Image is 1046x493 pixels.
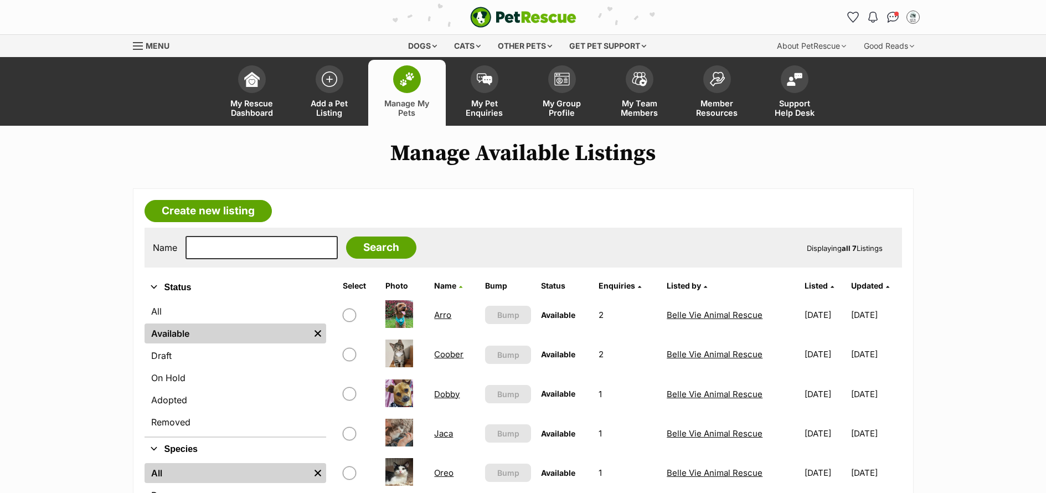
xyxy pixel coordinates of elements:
span: Manage My Pets [382,99,432,117]
img: pet-enquiries-icon-7e3ad2cf08bfb03b45e93fb7055b45f3efa6380592205ae92323e6603595dc1f.svg [477,73,492,85]
ul: Account quick links [844,8,922,26]
td: [DATE] [800,296,850,334]
div: About PetRescue [769,35,854,57]
div: Dogs [400,35,445,57]
a: Adopted [145,390,326,410]
span: Menu [146,41,169,50]
img: chat-41dd97257d64d25036548639549fe6c8038ab92f7586957e7f3b1b290dea8141.svg [887,12,899,23]
th: Status [537,277,593,295]
a: Enquiries [599,281,641,290]
a: Available [145,323,310,343]
a: Remove filter [310,463,326,483]
span: Bump [497,388,519,400]
span: Name [434,281,456,290]
span: Support Help Desk [770,99,820,117]
a: Conversations [884,8,902,26]
div: Good Reads [856,35,922,57]
td: 1 [594,414,661,453]
img: group-profile-icon-3fa3cf56718a62981997c0bc7e787c4b2cf8bcc04b72c1350f741eb67cf2f40e.svg [554,73,570,86]
a: Belle Vie Animal Rescue [667,428,762,439]
div: Other pets [490,35,560,57]
span: Bump [497,349,519,361]
span: Listed by [667,281,701,290]
a: Removed [145,412,326,432]
a: My Group Profile [523,60,601,126]
button: Bump [485,464,531,482]
img: help-desk-icon-fdf02630f3aa405de69fd3d07c3f3aa587a6932b1a1747fa1d2bba05be0121f9.svg [787,73,802,86]
a: Name [434,281,462,290]
a: Favourites [844,8,862,26]
img: team-members-icon-5396bd8760b3fe7c0b43da4ab00e1e3bb1a5d9ba89233759b79545d2d3fc5d0d.svg [632,72,647,86]
span: Bump [497,467,519,479]
span: Bump [497,428,519,439]
img: logo-e224e6f780fb5917bec1dbf3a21bbac754714ae5b6737aabdf751b685950b380.svg [470,7,576,28]
a: Oreo [434,468,454,478]
a: Member Resources [678,60,756,126]
td: [DATE] [800,375,850,413]
span: Add a Pet Listing [305,99,354,117]
a: Arro [434,310,451,320]
a: My Pet Enquiries [446,60,523,126]
td: [DATE] [800,454,850,492]
a: Belle Vie Animal Rescue [667,349,762,360]
td: [DATE] [851,414,901,453]
span: Available [541,468,575,477]
button: My account [904,8,922,26]
a: Jaca [434,428,453,439]
button: Bump [485,424,531,443]
a: Menu [133,35,177,55]
span: My Group Profile [537,99,587,117]
strong: all 7 [842,244,857,253]
span: Displaying Listings [807,244,883,253]
span: Available [541,429,575,438]
td: [DATE] [851,296,901,334]
img: Belle Vie Animal Rescue profile pic [908,12,919,23]
a: Dobby [434,389,460,399]
button: Status [145,280,326,295]
img: manage-my-pets-icon-02211641906a0b7f246fdf0571729dbe1e7629f14944591b6c1af311fb30b64b.svg [399,72,415,86]
td: 1 [594,454,661,492]
img: member-resources-icon-8e73f808a243e03378d46382f2149f9095a855e16c252ad45f914b54edf8863c.svg [709,71,725,86]
a: PetRescue [470,7,576,28]
a: Belle Vie Animal Rescue [667,468,762,478]
div: Status [145,299,326,436]
a: My Rescue Dashboard [213,60,291,126]
td: [DATE] [800,335,850,373]
td: [DATE] [851,335,901,373]
img: add-pet-listing-icon-0afa8454b4691262ce3f59096e99ab1cd57d4a30225e0717b998d2c9b9846f56.svg [322,71,337,87]
a: Add a Pet Listing [291,60,368,126]
span: translation missing: en.admin.listings.index.attributes.enquiries [599,281,635,290]
span: Available [541,389,575,398]
a: Draft [145,346,326,366]
label: Name [153,243,177,253]
a: Support Help Desk [756,60,833,126]
a: Create new listing [145,200,272,222]
td: [DATE] [851,454,901,492]
td: [DATE] [800,414,850,453]
button: Bump [485,306,531,324]
a: All [145,463,310,483]
span: Available [541,350,575,359]
td: 1 [594,375,661,413]
span: My Pet Enquiries [460,99,509,117]
th: Photo [381,277,429,295]
button: Bump [485,385,531,403]
a: All [145,301,326,321]
td: 2 [594,335,661,373]
a: Listed by [667,281,707,290]
a: Coober [434,349,463,360]
span: My Rescue Dashboard [227,99,277,117]
span: Bump [497,309,519,321]
div: Get pet support [561,35,654,57]
a: Belle Vie Animal Rescue [667,310,762,320]
th: Select [338,277,380,295]
a: Belle Vie Animal Rescue [667,389,762,399]
img: notifications-46538b983faf8c2785f20acdc204bb7945ddae34d4c08c2a6579f10ce5e182be.svg [868,12,877,23]
span: Available [541,310,575,320]
span: Listed [805,281,828,290]
td: 2 [594,296,661,334]
div: Cats [446,35,488,57]
a: Remove filter [310,323,326,343]
img: dashboard-icon-eb2f2d2d3e046f16d808141f083e7271f6b2e854fb5c12c21221c1fb7104beca.svg [244,71,260,87]
a: Updated [851,281,889,290]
